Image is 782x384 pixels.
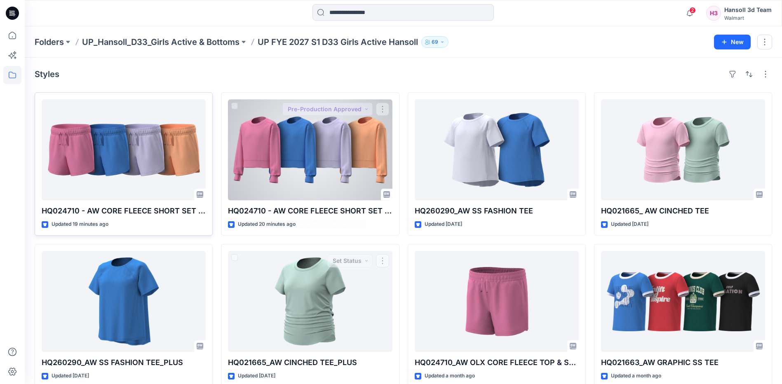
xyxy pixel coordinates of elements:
p: HQ260290_AW SS FASHION TEE [415,205,579,217]
p: HQ260290_AW SS FASHION TEE_PLUS [42,357,206,368]
button: New [714,35,751,49]
p: 69 [432,37,438,47]
p: HQ024710_AW OLX CORE FLEECE TOP & SHORT SET_PLUS [415,357,579,368]
div: H3 [706,6,721,21]
p: HQ021665_AW CINCHED TEE_PLUS [228,357,392,368]
p: Updated 19 minutes ago [52,220,108,229]
p: Updated [DATE] [238,372,275,380]
p: UP FYE 2027 S1 D33 Girls Active Hansoll [258,36,418,48]
a: HQ021665_ AW CINCHED TEE [601,99,765,200]
p: Updated a month ago [611,372,661,380]
p: Updated [DATE] [52,372,89,380]
p: HQ024710 - AW CORE FLEECE SHORT SET (TOP) [228,205,392,217]
a: HQ024710 - AW CORE FLEECE SHORT SET (TOP) [228,99,392,200]
a: HQ021663_AW GRAPHIC SS TEE [601,251,765,352]
a: UP_Hansoll_D33_Girls Active & Bottoms [82,36,240,48]
a: HQ024710_AW OLX CORE FLEECE TOP & SHORT SET_PLUS [415,251,579,352]
p: HQ021663_AW GRAPHIC SS TEE [601,357,765,368]
a: Folders [35,36,64,48]
div: Walmart [724,15,772,21]
a: HQ260290_AW SS FASHION TEE_PLUS [42,251,206,352]
a: HQ024710 - AW CORE FLEECE SHORT SET (BTM) [42,99,206,200]
p: Updated [DATE] [611,220,648,229]
p: Updated a month ago [425,372,475,380]
a: HQ260290_AW SS FASHION TEE [415,99,579,200]
a: HQ021665_AW CINCHED TEE_PLUS [228,251,392,352]
button: 69 [421,36,449,48]
h4: Styles [35,69,59,79]
p: Updated 20 minutes ago [238,220,296,229]
span: 2 [689,7,696,14]
p: Updated [DATE] [425,220,462,229]
p: HQ024710 - AW CORE FLEECE SHORT SET (BTM) [42,205,206,217]
div: Hansoll 3d Team [724,5,772,15]
p: HQ021665_ AW CINCHED TEE [601,205,765,217]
